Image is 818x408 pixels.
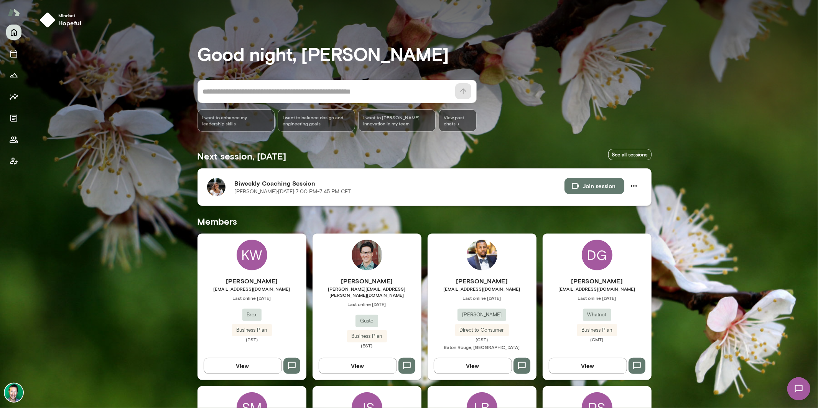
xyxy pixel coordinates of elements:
[549,358,627,374] button: View
[543,276,652,286] h6: [PERSON_NAME]
[198,109,275,132] div: I want to enhance my leadership skills
[583,311,611,319] span: Whatnot
[543,286,652,292] span: [EMAIL_ADDRESS][DOMAIN_NAME]
[356,317,378,325] span: Gusto
[6,46,21,61] button: Sessions
[235,188,351,196] p: [PERSON_NAME] · [DATE] · 7:00 PM-7:45 PM CET
[58,18,81,28] h6: hopeful
[204,358,282,374] button: View
[198,336,306,342] span: (PST)
[8,5,20,20] img: Mento
[237,240,267,270] div: KW
[577,326,617,334] span: Business Plan
[5,383,23,402] img: Brian Lawrence
[235,179,565,188] h6: Biweekly Coaching Session
[37,9,87,31] button: Mindsethopeful
[582,240,612,270] div: DG
[40,12,55,28] img: mindset
[313,286,421,298] span: [PERSON_NAME][EMAIL_ADDRESS][PERSON_NAME][DOMAIN_NAME]
[434,358,512,374] button: View
[363,114,431,127] span: I want to [PERSON_NAME] innovation in my team
[242,311,262,319] span: Brex
[198,43,652,64] h3: Good night, [PERSON_NAME]
[283,114,350,127] span: I want to balance design and engineering goals
[347,332,387,340] span: Business Plan
[6,89,21,104] button: Insights
[428,276,537,286] h6: [PERSON_NAME]
[444,344,520,350] span: Baton Rouge, [GEOGRAPHIC_DATA]
[232,326,272,334] span: Business Plan
[198,215,652,227] h5: Members
[428,336,537,342] span: (CST)
[455,326,509,334] span: Direct to Consumer
[458,311,506,319] span: [PERSON_NAME]
[6,153,21,169] button: Client app
[428,286,537,292] span: [EMAIL_ADDRESS][DOMAIN_NAME]
[319,358,397,374] button: View
[358,109,436,132] div: I want to [PERSON_NAME] innovation in my team
[543,336,652,342] span: (GMT)
[6,67,21,83] button: Growth Plan
[278,109,355,132] div: I want to balance design and engineering goals
[202,114,270,127] span: I want to enhance my leadership skills
[313,301,421,307] span: Last online [DATE]
[198,286,306,292] span: [EMAIL_ADDRESS][DOMAIN_NAME]
[608,149,652,161] a: See all sessions
[6,25,21,40] button: Home
[352,240,382,270] img: Daniel Flynn
[439,109,476,132] span: View past chats ->
[565,178,624,194] button: Join session
[543,295,652,301] span: Last online [DATE]
[428,295,537,301] span: Last online [DATE]
[198,150,286,162] h5: Next session, [DATE]
[6,132,21,147] button: Members
[313,276,421,286] h6: [PERSON_NAME]
[198,276,306,286] h6: [PERSON_NAME]
[467,240,497,270] img: Anthony Buchanan
[6,110,21,126] button: Documents
[198,295,306,301] span: Last online [DATE]
[313,342,421,349] span: (EST)
[58,12,81,18] span: Mindset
